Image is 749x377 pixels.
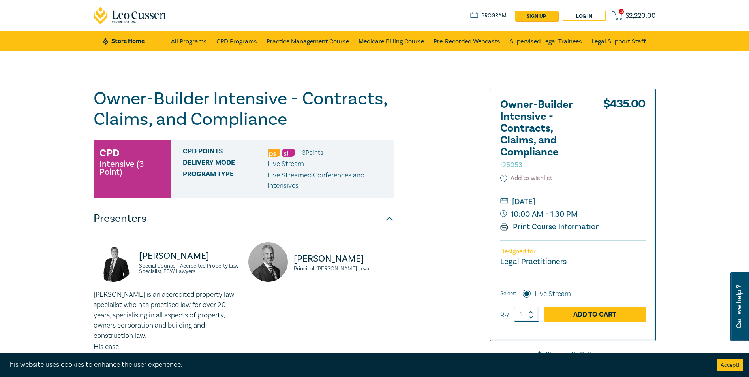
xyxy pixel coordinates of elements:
button: Accept cookies [717,359,743,371]
a: Add to Cart [544,307,646,322]
small: Special Counsel | Accredited Property Law Specialist, FCW Lawyers [139,263,239,274]
span: 5 [619,9,624,14]
a: Program [470,11,507,20]
small: I25053 [500,160,522,170]
li: 3 Point s [302,147,323,158]
a: Legal Support Staff [591,31,646,51]
h2: Owner-Builder Intensive - Contracts, Claims, and Compliance [500,99,587,170]
small: 10:00 AM - 1:30 PM [500,208,646,221]
a: Medicare Billing Course [359,31,424,51]
img: Substantive Law [282,149,295,157]
a: Pre-Recorded Webcasts [434,31,500,51]
small: Intensive (3 Point) [99,160,165,176]
span: Select: [500,289,516,298]
p: His case [94,342,239,352]
a: Store Home [103,37,158,45]
h1: Owner-Builder Intensive - Contracts, Claims, and Compliance [94,89,394,130]
div: This website uses cookies to enhance the user experience. [6,360,705,370]
span: Delivery Mode [183,159,268,169]
input: 1 [514,307,539,322]
a: Print Course Information [500,222,600,232]
a: All Programs [171,31,207,51]
img: https://s3.ap-southeast-2.amazonaws.com/leo-cussen-store-production-content/Contacts/David%20McKe... [94,242,133,282]
a: Log in [563,11,606,21]
span: Program type [183,170,268,191]
label: Qty [500,310,509,319]
small: Legal Practitioners [500,256,567,267]
img: https://s3.ap-southeast-2.amazonaws.com/leo-cussen-store-production-content/Contacts/David%20Fair... [248,242,288,282]
span: CPD Points [183,147,268,158]
a: Supervised Legal Trainees [510,31,582,51]
p: [PERSON_NAME] is an accredited property law specialist who has practised law for over 20 years, s... [94,290,239,341]
p: [PERSON_NAME] [294,253,394,265]
span: Can we help ? [735,277,743,337]
a: CPD Programs [216,31,257,51]
label: Live Stream [535,289,571,299]
button: Add to wishlist [500,174,553,183]
span: Live Stream [268,159,304,168]
a: Share with Colleagues [490,350,656,360]
a: Practice Management Course [267,31,349,51]
span: $ 2,220.00 [625,11,656,20]
a: sign up [515,11,558,21]
small: Principal, [PERSON_NAME] Legal [294,266,394,271]
p: Designed for [500,248,646,255]
button: Presenters [94,207,394,230]
p: Live Streamed Conferences and Intensives [268,170,388,191]
div: $ 435.00 [603,99,646,174]
img: Professional Skills [268,149,280,157]
p: [PERSON_NAME] [139,250,239,262]
h3: CPD [99,146,119,160]
small: [DATE] [500,195,646,208]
